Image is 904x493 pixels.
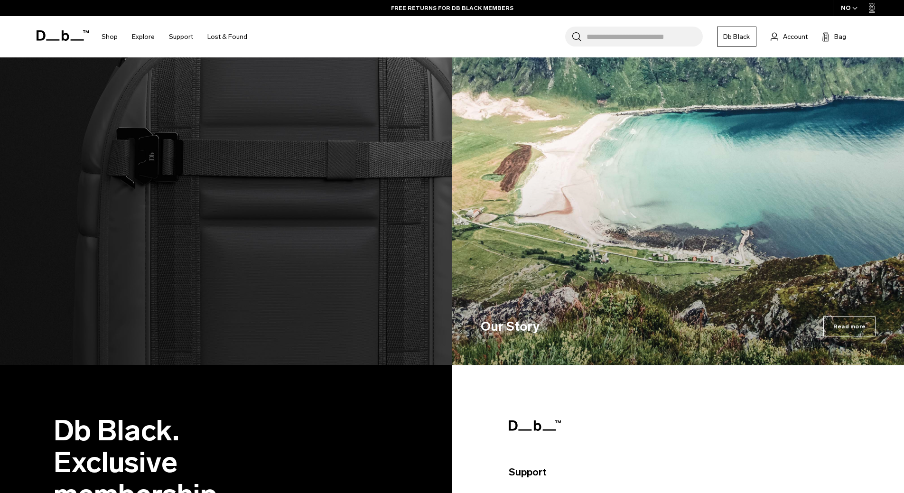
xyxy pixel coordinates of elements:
h3: Our Story [481,317,540,336]
span: Read more [823,316,876,336]
span: Account [783,32,808,42]
a: Account [771,31,808,42]
a: Shop [102,20,118,54]
nav: Main Navigation [94,16,254,57]
a: FREE RETURNS FOR DB BLACK MEMBERS [391,4,513,12]
a: Db Black [717,27,756,47]
p: Support [509,465,841,480]
a: Lost & Found [207,20,247,54]
span: Bag [834,32,846,42]
button: Bag [822,31,846,42]
a: Support [169,20,193,54]
a: Explore [132,20,155,54]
